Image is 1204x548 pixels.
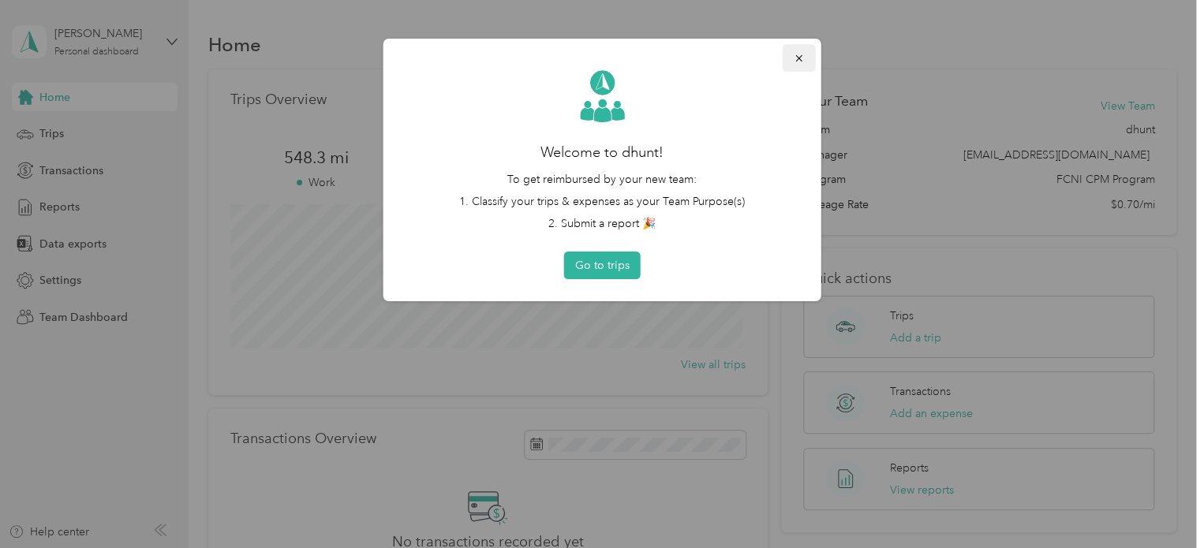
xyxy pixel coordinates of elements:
button: Go to trips [564,252,641,279]
p: To get reimbursed by your new team: [406,171,799,188]
li: 2. Submit a report 🎉 [406,215,799,232]
li: 1. Classify your trips & expenses as your Team Purpose(s) [406,193,799,210]
h2: Welcome to dhunt! [406,142,799,163]
iframe: Everlance-gr Chat Button Frame [1116,460,1204,548]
